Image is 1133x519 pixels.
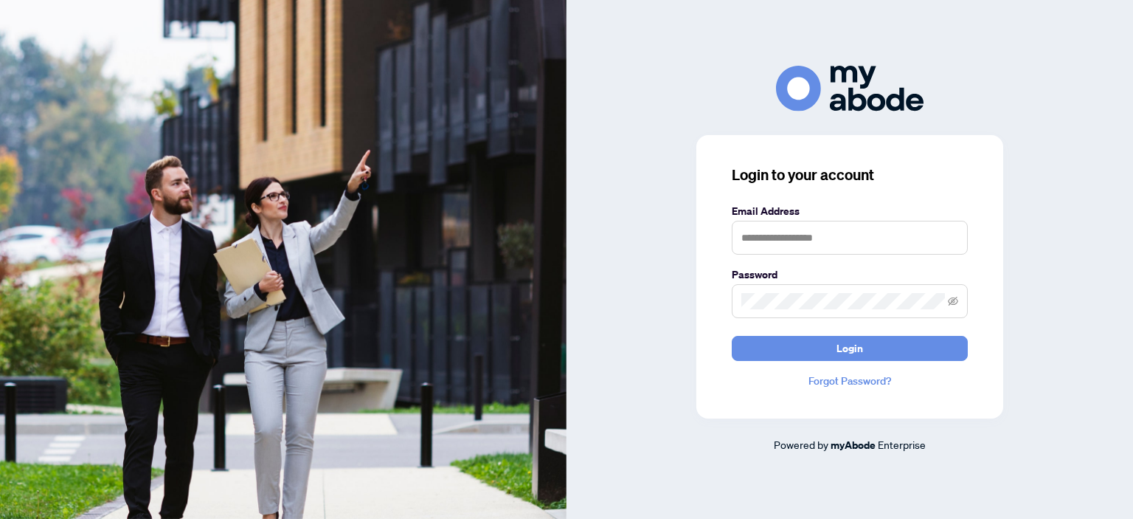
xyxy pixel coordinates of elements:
[776,66,924,111] img: ma-logo
[732,336,968,361] button: Login
[878,438,926,451] span: Enterprise
[732,203,968,219] label: Email Address
[732,373,968,389] a: Forgot Password?
[774,438,828,451] span: Powered by
[831,437,876,453] a: myAbode
[948,296,958,306] span: eye-invisible
[836,337,863,360] span: Login
[732,267,968,283] label: Password
[732,165,968,185] h3: Login to your account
